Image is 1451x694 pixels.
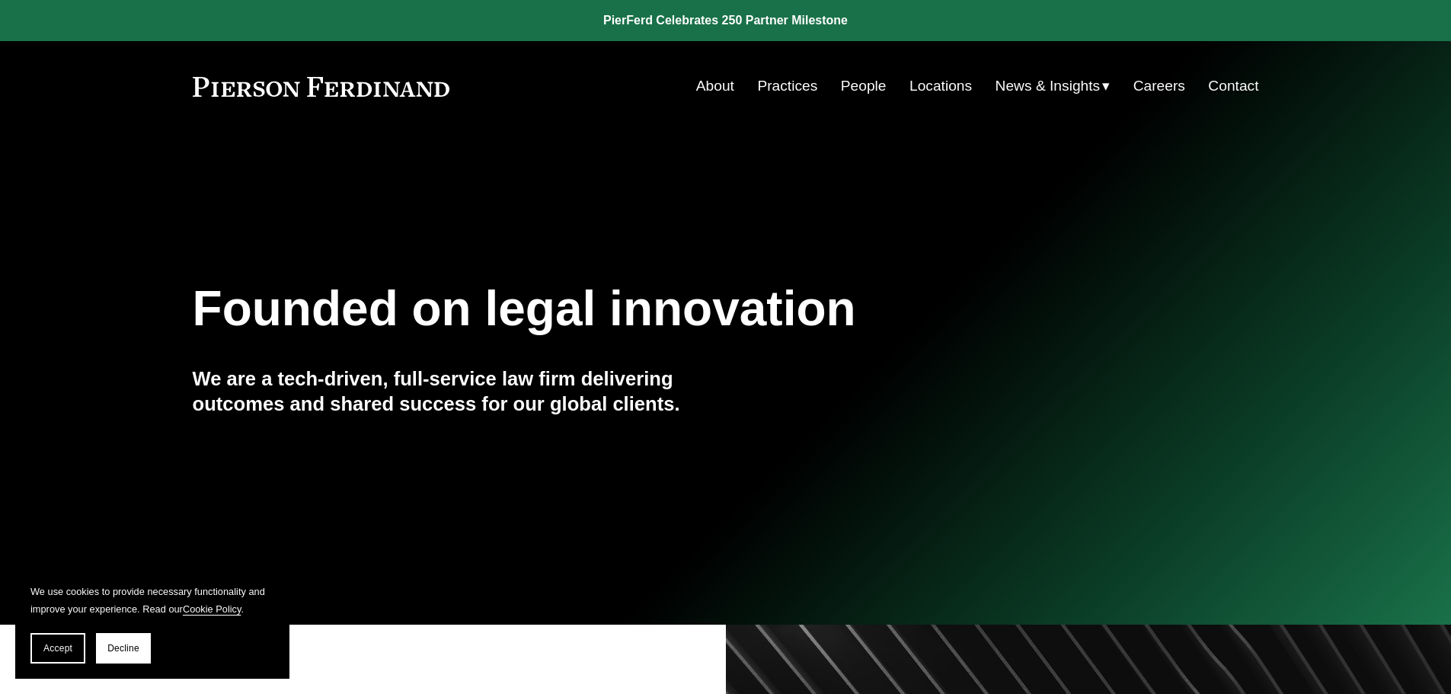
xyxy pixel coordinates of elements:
[696,72,734,101] a: About
[30,633,85,664] button: Accept
[841,72,887,101] a: People
[1133,72,1185,101] a: Careers
[996,72,1111,101] a: folder dropdown
[107,643,139,654] span: Decline
[193,281,1082,337] h1: Founded on legal innovation
[193,366,726,416] h4: We are a tech-driven, full-service law firm delivering outcomes and shared success for our global...
[15,568,289,679] section: Cookie banner
[1208,72,1258,101] a: Contact
[30,583,274,618] p: We use cookies to provide necessary functionality and improve your experience. Read our .
[183,603,241,615] a: Cookie Policy
[757,72,817,101] a: Practices
[43,643,72,654] span: Accept
[909,72,972,101] a: Locations
[96,633,151,664] button: Decline
[996,73,1101,100] span: News & Insights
